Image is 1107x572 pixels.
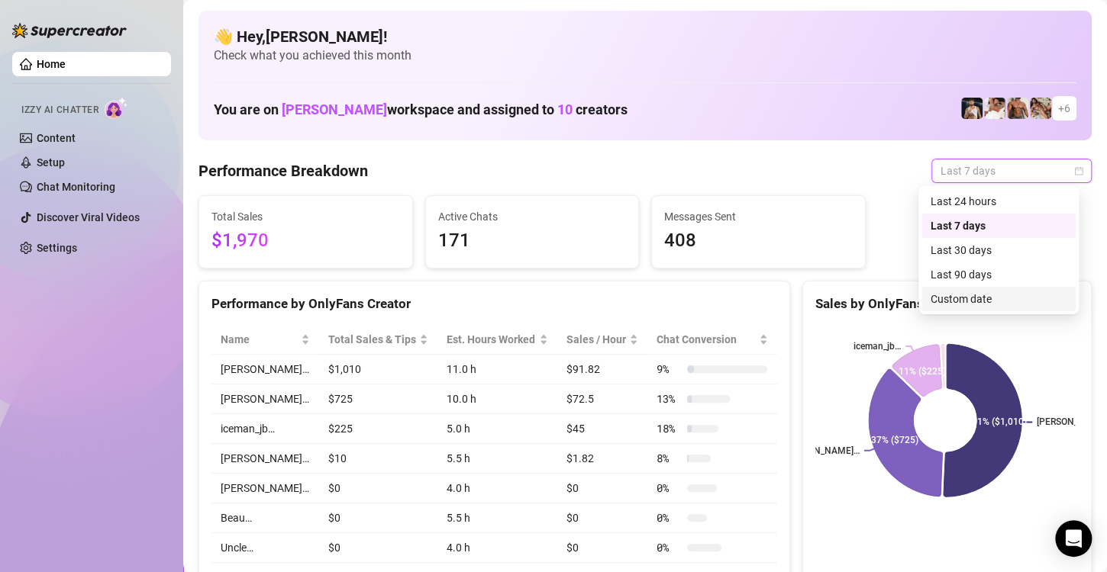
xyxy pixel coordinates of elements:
[1007,98,1028,119] img: David
[105,97,128,119] img: AI Chatter
[657,450,681,467] span: 8 %
[319,444,438,474] td: $10
[319,414,438,444] td: $225
[211,294,777,314] div: Performance by OnlyFans Creator
[437,414,557,444] td: 5.0 h
[664,227,853,255] span: 408
[1055,520,1092,557] div: Open Intercom Messenger
[211,325,319,355] th: Name
[557,414,647,444] td: $45
[931,193,1067,210] div: Last 24 hours
[1030,98,1051,119] img: Uncle
[921,189,1076,214] div: Last 24 hours
[1074,166,1083,175] span: calendar
[211,474,319,503] td: [PERSON_NAME]…
[319,503,438,533] td: $0
[921,262,1076,287] div: Last 90 days
[961,98,983,119] img: Chris
[37,156,65,169] a: Setup
[214,47,1076,64] span: Check what you achieved this month
[657,420,681,437] span: 18 %
[1058,100,1070,117] span: + 6
[437,444,557,474] td: 5.5 h
[931,291,1067,307] div: Custom date
[437,533,557,563] td: 4.0 h
[557,444,647,474] td: $1.82
[438,227,627,255] span: 171
[12,23,127,38] img: logo-BBDzfeDw.svg
[319,355,438,384] td: $1,010
[657,480,681,496] span: 0 %
[657,509,681,526] span: 0 %
[783,445,859,456] text: [PERSON_NAME]…
[211,227,400,255] span: $1,970
[657,539,681,556] span: 0 %
[211,355,319,384] td: [PERSON_NAME]…
[37,242,77,254] a: Settings
[211,414,319,444] td: iceman_jb…
[211,384,319,414] td: [PERSON_NAME]…
[214,26,1076,47] h4: 👋 Hey, [PERSON_NAME] !
[557,325,647,355] th: Sales / Hour
[931,242,1067,259] div: Last 30 days
[657,390,681,407] span: 13 %
[557,101,573,117] span: 10
[214,101,628,118] h1: You are on workspace and assigned to creators
[282,101,387,117] span: [PERSON_NAME]
[328,331,417,348] span: Total Sales & Tips
[557,533,647,563] td: $0
[921,214,1076,238] div: Last 7 days
[37,132,76,144] a: Content
[931,266,1067,283] div: Last 90 days
[37,181,115,193] a: Chat Monitoring
[931,217,1067,234] div: Last 7 days
[657,331,756,348] span: Chat Conversion
[437,474,557,503] td: 4.0 h
[21,103,98,117] span: Izzy AI Chatter
[438,208,627,225] span: Active Chats
[198,160,368,182] h4: Performance Breakdown
[854,341,901,352] text: iceman_jb…
[566,331,626,348] span: Sales / Hour
[921,287,1076,311] div: Custom date
[319,384,438,414] td: $725
[557,474,647,503] td: $0
[941,159,1083,182] span: Last 7 days
[437,384,557,414] td: 10.0 h
[211,503,319,533] td: Beau…
[211,533,319,563] td: Uncle…
[447,331,536,348] div: Est. Hours Worked
[319,474,438,503] td: $0
[319,533,438,563] td: $0
[437,355,557,384] td: 11.0 h
[211,444,319,474] td: [PERSON_NAME]…
[211,208,400,225] span: Total Sales
[557,503,647,533] td: $0
[557,384,647,414] td: $72.5
[557,355,647,384] td: $91.82
[647,325,777,355] th: Chat Conversion
[657,361,681,378] span: 9 %
[437,503,557,533] td: 5.5 h
[984,98,1005,119] img: Jake
[37,58,66,70] a: Home
[319,325,438,355] th: Total Sales & Tips
[815,294,1079,314] div: Sales by OnlyFans Creator
[37,211,140,223] a: Discover Viral Videos
[221,331,298,348] span: Name
[921,238,1076,262] div: Last 30 days
[664,208,853,225] span: Messages Sent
